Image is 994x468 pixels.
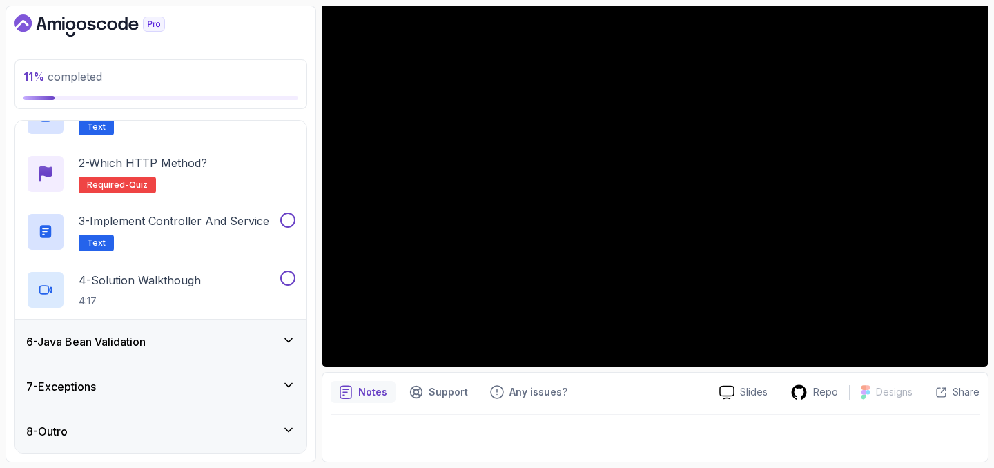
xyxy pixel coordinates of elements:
h3: 8 - Outro [26,423,68,440]
a: Repo [779,384,849,401]
p: 3 - Implement Controller and Service [79,213,269,229]
h3: 6 - Java Bean Validation [26,333,146,350]
button: 7-Exceptions [15,364,306,409]
a: Dashboard [14,14,197,37]
p: Support [429,385,468,399]
button: Share [924,385,980,399]
p: Designs [876,385,913,399]
h3: 7 - Exceptions [26,378,96,395]
span: Required- [87,179,129,191]
button: notes button [331,381,396,403]
span: completed [23,70,102,84]
span: 11 % [23,70,45,84]
button: 6-Java Bean Validation [15,320,306,364]
p: 4:17 [79,294,201,308]
p: Share [953,385,980,399]
p: Notes [358,385,387,399]
button: 2-Which HTTP Method?Required-quiz [26,155,295,193]
p: 2 - Which HTTP Method? [79,155,207,171]
p: 4 - Solution Walkthough [79,272,201,289]
button: 4-Solution Walkthough4:17 [26,271,295,309]
a: Slides [708,385,779,400]
button: Feedback button [482,381,576,403]
p: Slides [740,385,768,399]
span: Text [87,237,106,248]
button: 3-Implement Controller and ServiceText [26,213,295,251]
p: Repo [813,385,838,399]
p: Any issues? [509,385,567,399]
span: Text [87,121,106,133]
button: Support button [401,381,476,403]
span: quiz [129,179,148,191]
button: 8-Outro [15,409,306,454]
